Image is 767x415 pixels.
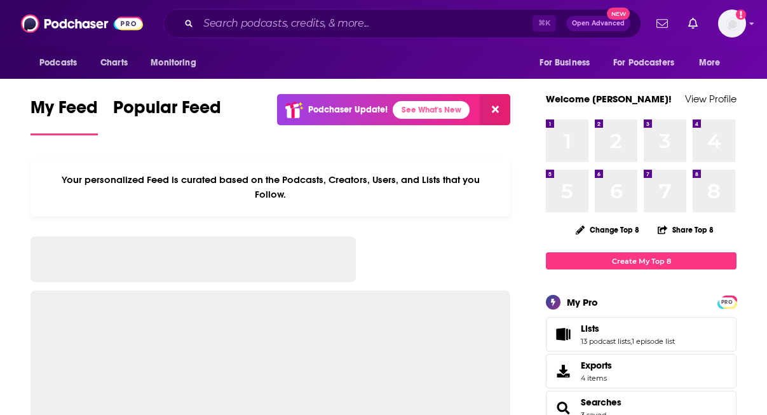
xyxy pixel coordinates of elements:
span: More [699,54,721,72]
button: Show profile menu [718,10,746,37]
button: open menu [605,51,693,75]
a: Searches [581,397,621,408]
button: Share Top 8 [657,217,714,242]
a: View Profile [685,93,736,105]
a: PRO [719,297,735,306]
span: New [607,8,630,20]
span: For Business [540,54,590,72]
p: Podchaser Update! [308,104,388,115]
span: For Podcasters [613,54,674,72]
a: See What's New [393,101,470,119]
button: Open AdvancedNew [566,16,630,31]
span: Podcasts [39,54,77,72]
svg: Add a profile image [736,10,746,20]
span: , [630,337,632,346]
span: Exports [581,360,612,371]
span: 4 items [581,374,612,383]
a: Welcome [PERSON_NAME]! [546,93,672,105]
a: Create My Top 8 [546,252,736,269]
input: Search podcasts, credits, & more... [198,13,533,34]
span: PRO [719,297,735,307]
div: Search podcasts, credits, & more... [163,9,641,38]
span: My Feed [31,97,98,126]
a: Popular Feed [113,97,221,135]
span: Charts [100,54,128,72]
button: open menu [142,51,212,75]
button: open menu [31,51,93,75]
a: Show notifications dropdown [651,13,673,34]
span: Lists [546,317,736,351]
span: Popular Feed [113,97,221,126]
div: Your personalized Feed is curated based on the Podcasts, Creators, Users, and Lists that you Follow. [31,158,510,216]
a: Exports [546,354,736,388]
button: open menu [690,51,736,75]
span: Exports [550,362,576,380]
span: ⌘ K [533,15,556,32]
img: User Profile [718,10,746,37]
a: My Feed [31,97,98,135]
a: Lists [550,325,576,343]
a: 1 episode list [632,337,675,346]
button: Change Top 8 [568,222,647,238]
span: Monitoring [151,54,196,72]
span: Logged in as amandagibson [718,10,746,37]
img: Podchaser - Follow, Share and Rate Podcasts [21,11,143,36]
span: Lists [581,323,599,334]
a: Show notifications dropdown [683,13,703,34]
a: 13 podcast lists [581,337,630,346]
span: Open Advanced [572,20,625,27]
button: open menu [531,51,606,75]
a: Charts [92,51,135,75]
a: Lists [581,323,675,334]
div: My Pro [567,296,598,308]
